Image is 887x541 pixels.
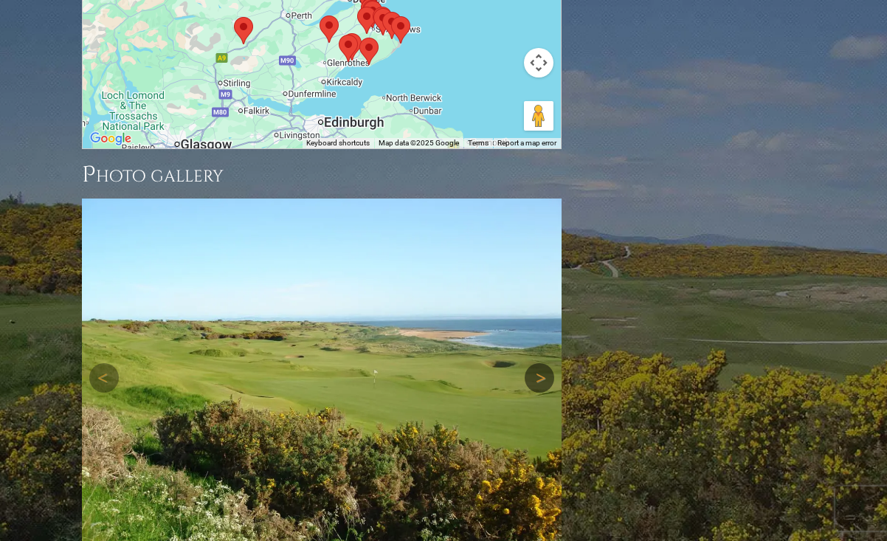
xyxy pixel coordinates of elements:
a: Terms (opens in new tab) [468,139,489,147]
a: Next [525,363,554,393]
a: Report a map error [497,139,556,147]
span: Map data ©2025 Google [379,139,459,147]
h3: Photo Gallery [82,160,562,190]
a: Previous [89,363,119,393]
